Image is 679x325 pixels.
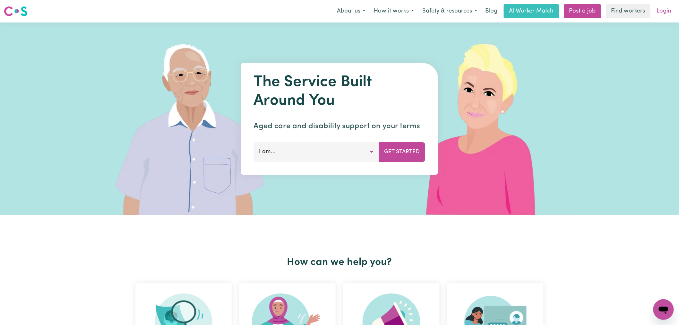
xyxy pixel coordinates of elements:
h2: How can we help you? [132,256,547,268]
a: Careseekers logo [4,4,28,19]
img: Careseekers logo [4,5,28,17]
a: AI Worker Match [504,4,559,18]
button: I am... [254,142,379,162]
h1: The Service Built Around You [254,73,425,110]
a: Blog [481,4,501,18]
button: Get Started [379,142,425,162]
a: Find workers [606,4,650,18]
a: Login [653,4,675,18]
iframe: Button to launch messaging window [653,299,674,320]
a: Post a job [564,4,601,18]
button: How it works [370,4,418,18]
button: Safety & resources [418,4,481,18]
button: About us [333,4,370,18]
p: Aged care and disability support on your terms [254,120,425,132]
